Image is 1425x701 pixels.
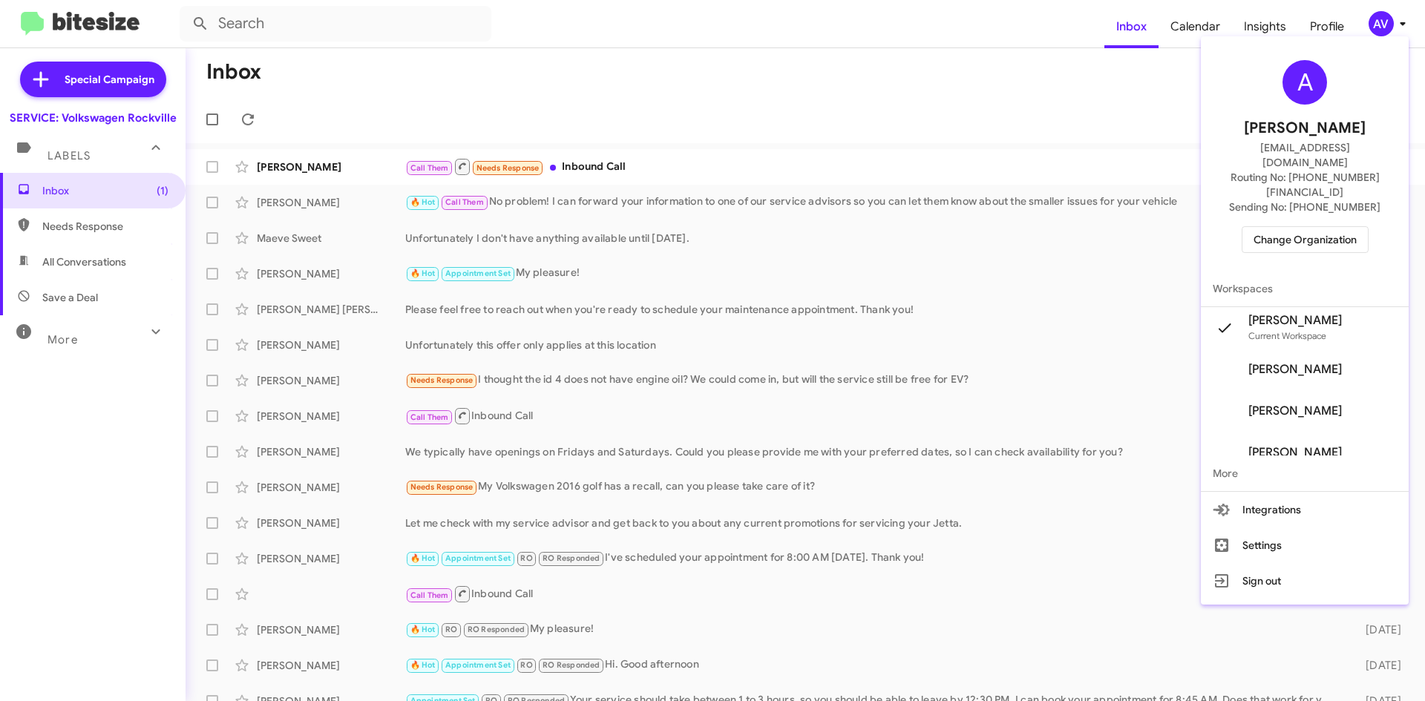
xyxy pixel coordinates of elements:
[1248,330,1326,341] span: Current Workspace
[1219,140,1391,170] span: [EMAIL_ADDRESS][DOMAIN_NAME]
[1201,492,1409,527] button: Integrations
[1254,227,1357,252] span: Change Organization
[1248,362,1342,377] span: [PERSON_NAME]
[1201,271,1409,306] span: Workspaces
[1244,116,1366,140] span: [PERSON_NAME]
[1242,226,1369,253] button: Change Organization
[1282,60,1327,105] div: A
[1201,527,1409,563] button: Settings
[1201,563,1409,599] button: Sign out
[1248,445,1342,460] span: [PERSON_NAME]
[1248,404,1342,418] span: [PERSON_NAME]
[1201,455,1409,491] span: More
[1219,170,1391,200] span: Routing No: [PHONE_NUMBER][FINANCIAL_ID]
[1229,200,1380,214] span: Sending No: [PHONE_NUMBER]
[1248,313,1342,328] span: [PERSON_NAME]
